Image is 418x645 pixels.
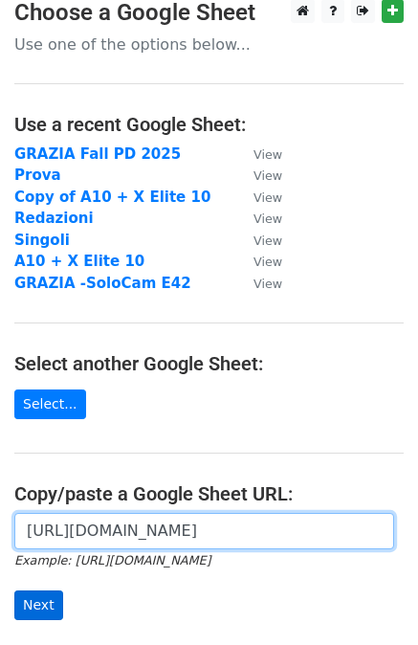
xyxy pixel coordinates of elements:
a: GRAZIA -SoloCam E42 [14,275,191,292]
iframe: Chat Widget [322,553,418,645]
a: View [234,167,282,184]
input: Paste your Google Sheet URL here [14,513,394,549]
div: Widget chat [322,553,418,645]
p: Use one of the options below... [14,34,404,55]
a: Redazioni [14,210,94,227]
a: A10 + X Elite 10 [14,253,144,270]
small: View [253,211,282,226]
h4: Copy/paste a Google Sheet URL: [14,482,404,505]
a: View [234,275,282,292]
a: Select... [14,389,86,419]
a: Prova [14,167,61,184]
a: Copy of A10 + X Elite 10 [14,189,210,206]
a: Singoli [14,232,70,249]
small: View [253,234,282,248]
h4: Use a recent Google Sheet: [14,113,404,136]
a: View [234,145,282,163]
a: View [234,210,282,227]
a: View [234,253,282,270]
a: GRAZIA Fall PD 2025 [14,145,181,163]
input: Next [14,590,63,620]
a: View [234,232,282,249]
small: View [253,147,282,162]
small: View [253,168,282,183]
small: View [253,277,282,291]
small: View [253,255,282,269]
small: View [253,190,282,205]
a: View [234,189,282,206]
small: Example: [URL][DOMAIN_NAME] [14,553,210,567]
h4: Select another Google Sheet: [14,352,404,375]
